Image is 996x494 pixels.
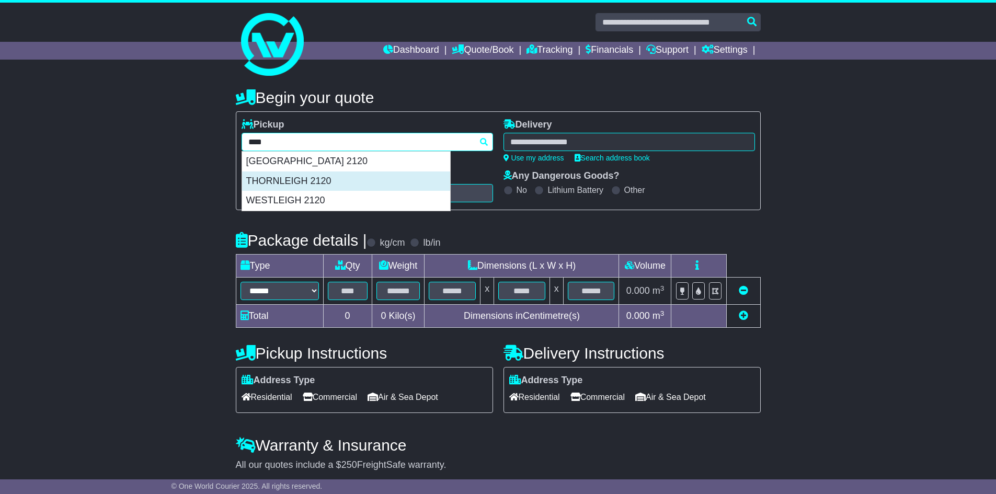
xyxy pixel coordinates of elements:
[236,232,367,249] h4: Package details |
[423,237,440,249] label: lb/in
[575,154,650,162] a: Search address book
[503,119,552,131] label: Delivery
[549,278,563,305] td: x
[236,255,323,278] td: Type
[236,459,761,471] div: All our quotes include a $ FreightSafe warranty.
[509,389,560,405] span: Residential
[646,42,689,60] a: Support
[372,305,425,328] td: Kilo(s)
[242,171,450,191] div: THORNLEIGH 2120
[341,459,357,470] span: 250
[368,389,438,405] span: Air & Sea Depot
[425,255,619,278] td: Dimensions (L x W x H)
[586,42,633,60] a: Financials
[236,89,761,106] h4: Begin your quote
[383,42,439,60] a: Dashboard
[626,285,650,296] span: 0.000
[526,42,573,60] a: Tracking
[380,237,405,249] label: kg/cm
[503,170,620,182] label: Any Dangerous Goods?
[242,191,450,211] div: WESTLEIGH 2120
[242,152,450,171] div: [GEOGRAPHIC_DATA] 2120
[626,311,650,321] span: 0.000
[652,311,665,321] span: m
[739,311,748,321] a: Add new item
[372,255,425,278] td: Weight
[303,389,357,405] span: Commercial
[619,255,671,278] td: Volume
[323,305,372,328] td: 0
[503,344,761,362] h4: Delivery Instructions
[171,482,323,490] span: © One World Courier 2025. All rights reserved.
[480,278,494,305] td: x
[652,285,665,296] span: m
[236,305,323,328] td: Total
[517,185,527,195] label: No
[739,285,748,296] a: Remove this item
[452,42,513,60] a: Quote/Book
[381,311,386,321] span: 0
[242,389,292,405] span: Residential
[236,344,493,362] h4: Pickup Instructions
[425,305,619,328] td: Dimensions in Centimetre(s)
[323,255,372,278] td: Qty
[660,284,665,292] sup: 3
[242,375,315,386] label: Address Type
[570,389,625,405] span: Commercial
[702,42,748,60] a: Settings
[242,133,493,151] typeahead: Please provide city
[660,309,665,317] sup: 3
[624,185,645,195] label: Other
[236,436,761,454] h4: Warranty & Insurance
[242,119,284,131] label: Pickup
[547,185,603,195] label: Lithium Battery
[635,389,706,405] span: Air & Sea Depot
[509,375,583,386] label: Address Type
[503,154,564,162] a: Use my address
